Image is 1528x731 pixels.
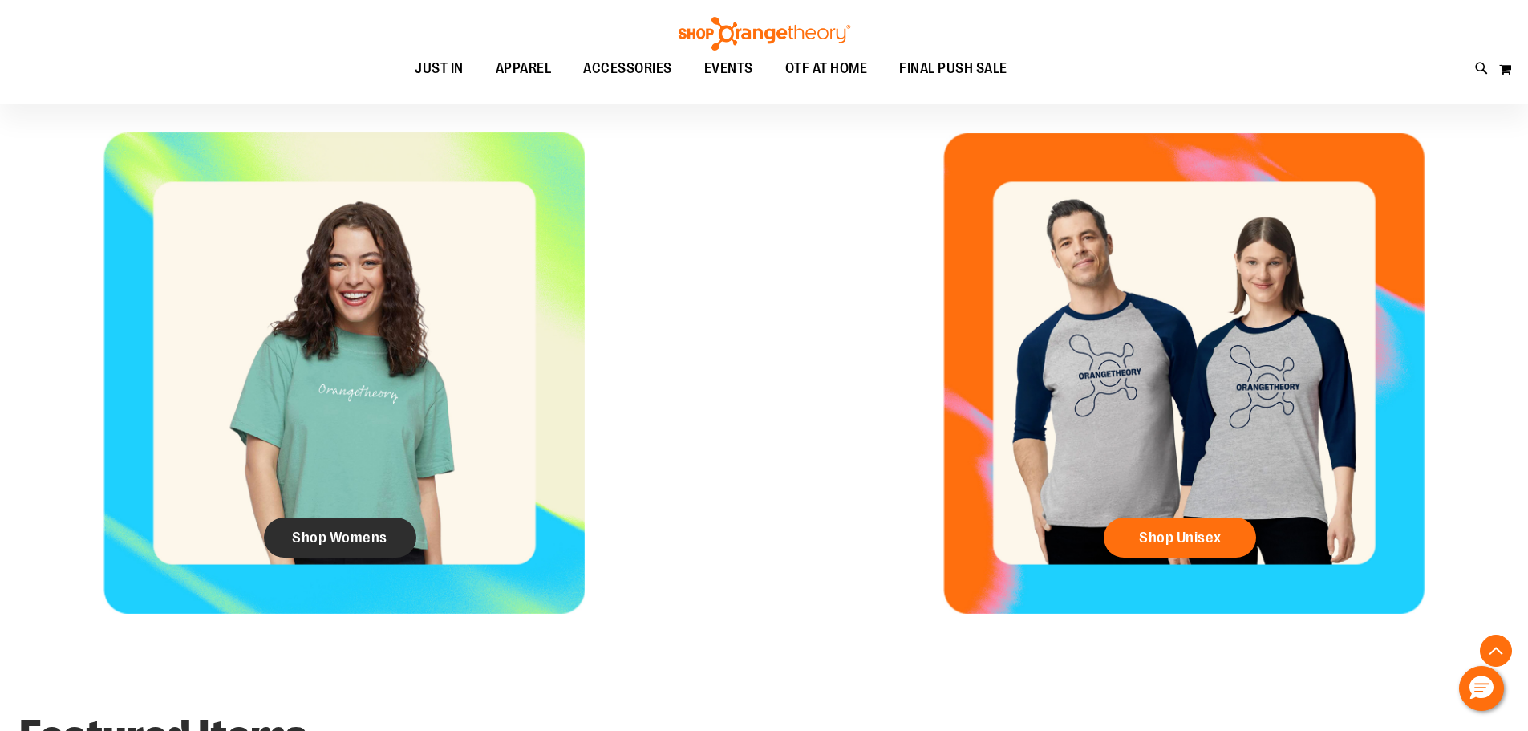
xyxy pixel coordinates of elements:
span: JUST IN [415,51,464,87]
span: EVENTS [704,51,753,87]
button: Hello, have a question? Let’s chat. [1459,666,1504,711]
span: ACCESSORIES [583,51,672,87]
span: APPAREL [496,51,552,87]
a: ACCESSORIES [567,51,688,87]
a: Shop Womens [264,518,416,558]
a: JUST IN [399,51,480,87]
a: APPAREL [480,51,568,87]
button: Back To Top [1480,635,1512,667]
a: Shop Unisex [1104,518,1256,558]
span: FINAL PUSH SALE [899,51,1007,87]
img: Shop Orangetheory [676,17,853,51]
span: OTF AT HOME [785,51,868,87]
a: FINAL PUSH SALE [883,51,1023,87]
a: EVENTS [688,51,769,87]
span: Shop Womens [292,529,387,546]
a: OTF AT HOME [769,51,884,87]
span: Shop Unisex [1139,529,1222,546]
